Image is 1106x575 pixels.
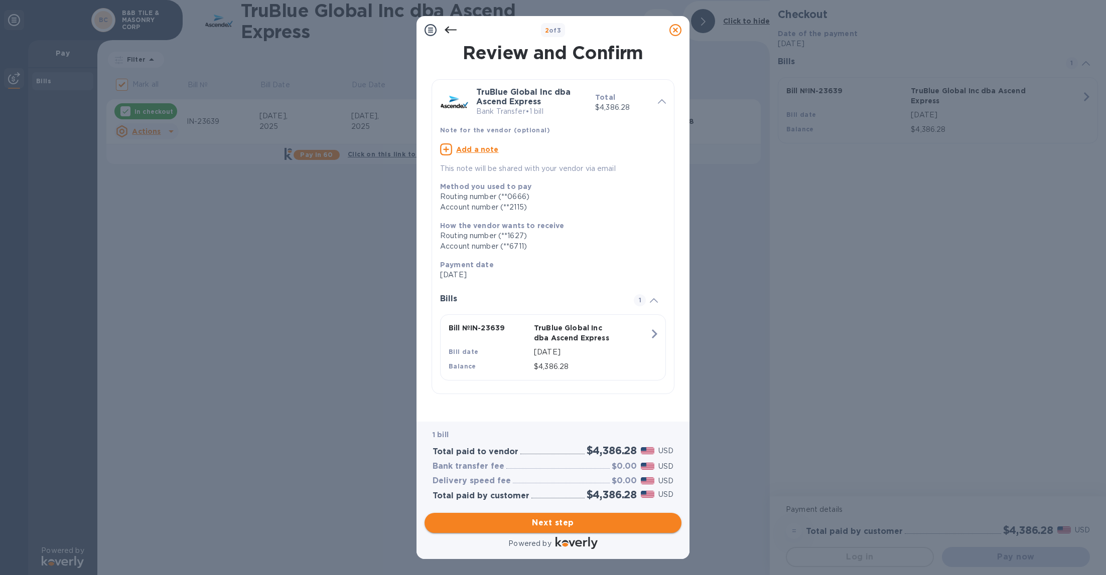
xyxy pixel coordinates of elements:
[595,93,615,101] b: Total
[587,444,637,457] h2: $4,386.28
[440,222,565,230] b: How the vendor wants to receive
[433,476,511,486] h3: Delivery speed fee
[545,27,562,34] b: of 3
[476,87,571,106] b: TruBlue Global Inc dba Ascend Express
[433,447,518,457] h3: Total paid to vendor
[658,461,673,472] p: USD
[658,476,673,486] p: USD
[595,102,650,113] p: $4,386.28
[456,145,499,153] u: Add a note
[634,294,646,306] span: 1
[658,446,673,456] p: USD
[440,241,658,252] div: Account number (**6711)
[430,42,676,63] h1: Review and Confirm
[440,294,622,304] h3: Bills
[433,491,529,501] h3: Total paid by customer
[425,513,681,533] button: Next step
[440,231,658,241] div: Routing number (**1627)
[508,538,551,549] p: Powered by
[440,126,550,134] b: Note for the vendor (optional)
[449,348,479,355] b: Bill date
[440,270,658,280] p: [DATE]
[641,491,654,498] img: USD
[587,488,637,501] h2: $4,386.28
[545,27,549,34] span: 2
[534,323,615,343] p: TruBlue Global Inc dba Ascend Express
[433,431,449,439] b: 1 bill
[658,489,673,500] p: USD
[440,202,658,213] div: Account number (**2115)
[612,476,637,486] h3: $0.00
[433,462,504,471] h3: Bank transfer fee
[534,347,649,357] p: [DATE]
[476,106,587,117] p: Bank Transfer • 1 bill
[440,314,666,380] button: Bill №IN-23639TruBlue Global Inc dba Ascend ExpressBill date[DATE]Balance$4,386.28
[449,323,530,333] p: Bill № IN-23639
[440,261,494,269] b: Payment date
[612,462,637,471] h3: $0.00
[440,191,658,202] div: Routing number (**0666)
[440,163,666,174] p: This note will be shared with your vendor via email
[641,463,654,470] img: USD
[534,361,649,372] p: $4,386.28
[440,182,531,190] b: Method you used to pay
[449,362,476,370] b: Balance
[556,537,598,549] img: Logo
[433,517,673,529] span: Next step
[641,477,654,484] img: USD
[641,447,654,454] img: USD
[440,88,666,174] div: TruBlue Global Inc dba Ascend ExpressBank Transfer•1 billTotal$4,386.28Note for the vendor (optio...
